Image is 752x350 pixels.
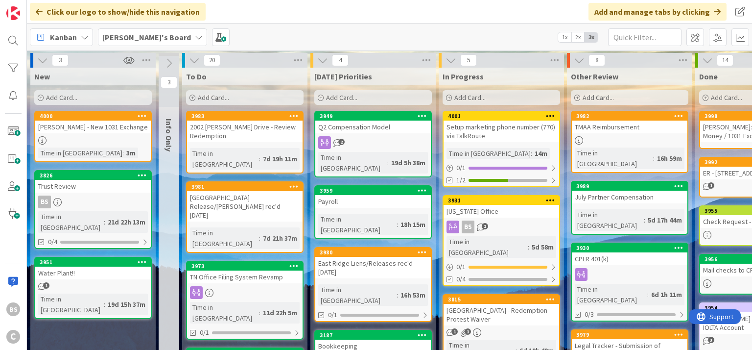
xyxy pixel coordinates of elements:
div: 4000 [35,112,151,121]
div: Add and manage tabs by clicking [588,3,727,21]
span: 14 [717,54,733,66]
span: : [122,148,124,158]
span: 3 [708,337,714,343]
span: Kanban [50,31,77,43]
span: To Do [186,72,207,81]
div: 4000 [40,113,151,120]
div: 18h 15m [398,219,428,230]
span: Today's Priorities [314,72,372,81]
div: 3982 [572,112,687,121]
span: 0/4 [456,274,466,284]
span: : [528,242,529,252]
div: 4001 [444,112,559,121]
div: Trust Review [35,180,151,193]
div: Time in [GEOGRAPHIC_DATA] [575,148,653,169]
span: 20 [204,54,220,66]
div: 3187 [320,332,431,339]
span: 2 [338,139,345,145]
div: Time in [GEOGRAPHIC_DATA] [446,236,528,258]
a: 3989July Partner CompensationTime in [GEOGRAPHIC_DATA]:5d 17h 44m [571,181,688,235]
span: : [531,148,532,159]
span: : [397,219,398,230]
div: Water Plant!! [35,267,151,279]
div: 3931[US_STATE] Office [444,196,559,218]
div: 3930 [576,245,687,251]
div: 3959 [315,186,431,195]
div: Time in [GEOGRAPHIC_DATA] [318,284,397,306]
span: 3 [161,76,177,88]
a: 3826Trust ReviewBSTime in [GEOGRAPHIC_DATA]:21d 22h 13m0/4 [34,170,152,249]
span: Add Card... [583,93,614,102]
span: 1 [451,328,458,335]
span: 2x [571,32,585,42]
div: 3982 [576,113,687,120]
div: Time in [GEOGRAPHIC_DATA] [38,294,104,315]
div: 3826 [35,171,151,180]
div: 3979 [576,331,687,338]
div: 3951 [40,259,151,266]
div: 0/1 [444,162,559,174]
div: 39832002 [PERSON_NAME] Drive - Review Redemption [187,112,303,142]
span: 0/3 [585,309,594,320]
a: 3959PayrollTime in [GEOGRAPHIC_DATA]:18h 15m [314,185,432,239]
div: 5d 17h 44m [645,215,684,225]
div: 3981 [191,183,303,190]
span: Add Card... [711,93,742,102]
div: 16h 59m [655,153,684,164]
div: 3930CPLR 401(k) [572,244,687,265]
div: BS [462,221,474,233]
span: : [653,153,655,164]
a: 3951Water Plant!!Time in [GEOGRAPHIC_DATA]:19d 15h 37m [34,257,152,319]
span: 0/1 [200,327,209,338]
div: Time in [GEOGRAPHIC_DATA] [190,148,259,170]
div: 16h 53m [398,290,428,300]
span: 5 [460,54,477,66]
a: 3973TN Office Filing System RevampTime in [GEOGRAPHIC_DATA]:11d 22h 5m0/1 [186,261,304,340]
span: : [387,157,389,168]
a: 3981[GEOGRAPHIC_DATA] Release/[PERSON_NAME] rec'd [DATE]Time in [GEOGRAPHIC_DATA]:7d 21h 37m [186,181,304,253]
div: 3949 [315,112,431,121]
span: 3 [52,54,69,66]
input: Quick Filter... [608,28,681,46]
div: 4001 [448,113,559,120]
span: Add Card... [198,93,229,102]
a: 4000[PERSON_NAME] - New 1031 ExchangeTime in [GEOGRAPHIC_DATA]:3m [34,111,152,162]
div: 3981[GEOGRAPHIC_DATA] Release/[PERSON_NAME] rec'd [DATE] [187,182,303,222]
a: 3931[US_STATE] OfficeBSTime in [GEOGRAPHIC_DATA]:5d 58m0/10/4 [443,195,560,286]
div: 3949Q2 Compensation Model [315,112,431,133]
div: [GEOGRAPHIC_DATA] - Redemption Protest Waiver [444,304,559,325]
div: 4001Setup marketing phone number (770) via TalkRoute [444,112,559,142]
span: 1/2 [456,175,466,185]
div: Time in [GEOGRAPHIC_DATA] [318,214,397,235]
span: : [644,215,645,225]
div: Setup marketing phone number (770) via TalkRoute [444,121,559,142]
div: 3951Water Plant!! [35,258,151,279]
div: 3980East Ridge Liens/Releases rec'd [DATE] [315,248,431,278]
div: 3930 [572,244,687,252]
div: 3980 [320,249,431,256]
span: 2 [482,223,488,229]
div: Click our logo to show/hide this navigation [30,3,206,21]
div: Time in [GEOGRAPHIC_DATA] [38,211,104,233]
div: [US_STATE] Office [444,205,559,218]
div: 3959Payroll [315,186,431,208]
img: Visit kanbanzone.com [6,6,20,20]
span: 0/1 [328,310,337,320]
a: 3949Q2 Compensation ModelTime in [GEOGRAPHIC_DATA]:19d 5h 38m [314,111,432,177]
div: BS [35,196,151,208]
div: July Partner Compensation [572,191,687,203]
div: TN Office Filing System Revamp [187,271,303,283]
a: 39832002 [PERSON_NAME] Drive - Review RedemptionTime in [GEOGRAPHIC_DATA]:7d 19h 11m [186,111,304,174]
div: 7d 21h 37m [260,233,300,244]
span: : [104,299,105,310]
span: 0/4 [48,237,57,247]
div: 3989 [572,182,687,191]
div: TMAA Reimbursement [572,121,687,133]
a: 4001Setup marketing phone number (770) via TalkRouteTime in [GEOGRAPHIC_DATA]:14m0/11/2 [443,111,560,187]
span: 1 [708,182,714,189]
span: : [259,153,260,164]
span: 8 [588,54,605,66]
span: : [104,217,105,227]
div: 19d 15h 37m [105,299,148,310]
div: 11d 22h 5m [260,307,300,318]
